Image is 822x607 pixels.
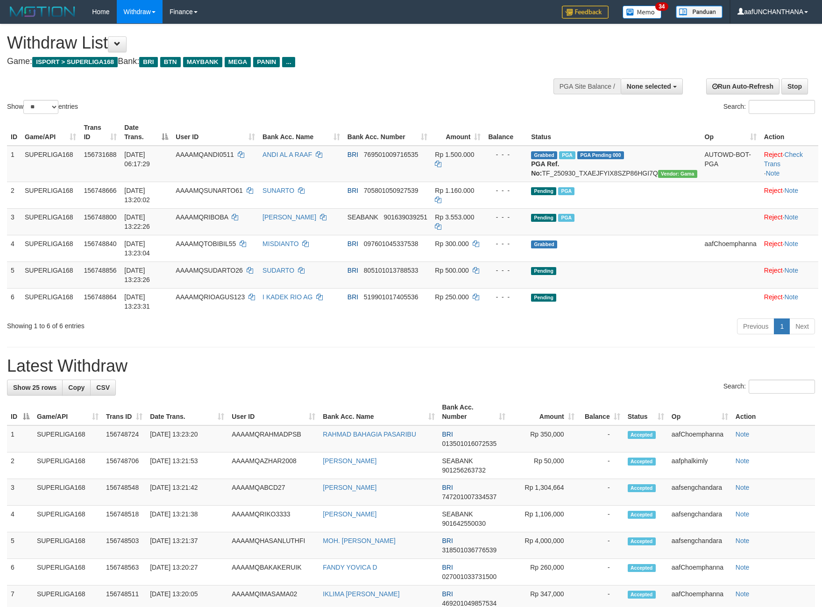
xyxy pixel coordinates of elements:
[33,559,102,586] td: SUPERLIGA168
[628,511,656,519] span: Accepted
[764,187,783,194] a: Reject
[347,267,358,274] span: BRI
[323,590,399,598] a: IKLIMA [PERSON_NAME]
[84,240,116,247] span: 156748840
[628,591,656,599] span: Accepted
[531,267,556,275] span: Pending
[764,293,783,301] a: Reject
[7,235,21,261] td: 4
[124,213,150,230] span: [DATE] 13:22:26
[488,292,524,302] div: - - -
[172,119,259,146] th: User ID: activate to sort column ascending
[749,380,815,394] input: Search:
[21,261,80,288] td: SUPERLIGA168
[96,384,110,391] span: CSV
[488,212,524,222] div: - - -
[347,151,358,158] span: BRI
[347,187,358,194] span: BRI
[228,425,319,452] td: AAAAMQRAHMADPSB
[509,399,578,425] th: Amount: activate to sort column ascending
[228,532,319,559] td: AAAAMQHASANLUTHFI
[737,318,774,334] a: Previous
[531,187,556,195] span: Pending
[749,100,815,114] input: Search:
[435,267,468,274] span: Rp 500.000
[784,240,798,247] a: Note
[364,293,418,301] span: Copy 519901017405536 to clipboard
[176,187,242,194] span: AAAAMQSUNARTO61
[33,399,102,425] th: Game/API: activate to sort column ascending
[760,261,818,288] td: ·
[146,559,228,586] td: [DATE] 13:20:27
[323,484,376,491] a: [PERSON_NAME]
[578,559,624,586] td: -
[668,479,732,506] td: aafsengchandara
[442,537,453,544] span: BRI
[442,573,497,580] span: Copy 027001033731500 to clipboard
[488,239,524,248] div: - - -
[262,293,312,301] a: I KADEK RIO AG
[484,119,527,146] th: Balance
[228,506,319,532] td: AAAAMQRIKO3333
[435,240,468,247] span: Rp 300.000
[732,399,815,425] th: Action
[33,425,102,452] td: SUPERLIGA168
[7,146,21,182] td: 1
[627,83,671,90] span: None selected
[760,146,818,182] td: · ·
[225,57,251,67] span: MEGA
[706,78,779,94] a: Run Auto-Refresh
[146,532,228,559] td: [DATE] 13:21:37
[262,151,312,158] a: ANDI AL A RAAF
[509,559,578,586] td: Rp 260,000
[124,187,150,204] span: [DATE] 13:20:02
[84,267,116,274] span: 156748856
[160,57,181,67] span: BTN
[764,267,783,274] a: Reject
[435,187,474,194] span: Rp 1.160.000
[323,564,377,571] a: FANDY YOVICA D
[628,431,656,439] span: Accepted
[442,590,453,598] span: BRI
[531,160,559,177] b: PGA Ref. No:
[736,510,750,518] a: Note
[736,431,750,438] a: Note
[442,484,453,491] span: BRI
[228,452,319,479] td: AAAAMQAZHAR2008
[764,213,783,221] a: Reject
[578,532,624,559] td: -
[442,457,473,465] span: SEABANK
[789,318,815,334] a: Next
[102,532,146,559] td: 156748503
[676,6,723,18] img: panduan.png
[7,100,78,114] label: Show entries
[766,169,780,177] a: Note
[262,240,299,247] a: MISDIANTO
[527,119,701,146] th: Status
[578,506,624,532] td: -
[120,119,172,146] th: Date Trans.: activate to sort column descending
[33,452,102,479] td: SUPERLIGA168
[531,151,557,159] span: Grabbed
[736,537,750,544] a: Note
[7,119,21,146] th: ID
[7,208,21,235] td: 3
[7,399,33,425] th: ID: activate to sort column descending
[531,294,556,302] span: Pending
[146,506,228,532] td: [DATE] 13:21:38
[21,235,80,261] td: SUPERLIGA168
[442,431,453,438] span: BRI
[488,266,524,275] div: - - -
[84,293,116,301] span: 156748864
[102,452,146,479] td: 156748706
[183,57,222,67] span: MAYBANK
[7,532,33,559] td: 5
[624,399,668,425] th: Status: activate to sort column ascending
[33,479,102,506] td: SUPERLIGA168
[531,214,556,222] span: Pending
[384,213,427,221] span: Copy 901639039251 to clipboard
[124,293,150,310] span: [DATE] 13:23:31
[736,457,750,465] a: Note
[701,235,760,261] td: aafChoemphanna
[764,151,783,158] a: Reject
